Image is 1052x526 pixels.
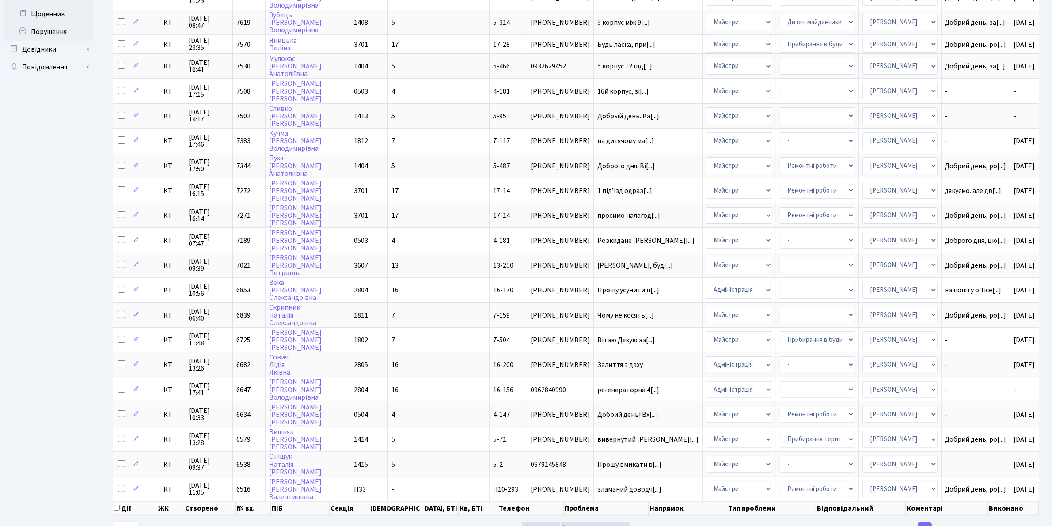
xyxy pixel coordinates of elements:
span: КТ [163,88,181,95]
span: [DATE] 10:41 [189,59,229,73]
span: [PHONE_NUMBER] [531,411,590,418]
a: Мулокас[PERSON_NAME]Анатоліївна [269,54,322,79]
span: 5 [391,161,395,171]
span: [PHONE_NUMBER] [531,262,590,269]
span: - [1014,385,1017,395]
th: № вх. [236,502,271,515]
span: Добрий день, ро[...] [945,261,1006,270]
span: 4 [391,410,395,420]
span: 5-71 [493,435,506,444]
span: КТ [163,337,181,344]
a: Кучма[PERSON_NAME]Володимирівна [269,129,322,153]
span: [PHONE_NUMBER] [531,88,590,95]
span: 17 [391,40,399,49]
a: Пуха[PERSON_NAME]Анатоліївна [269,154,322,178]
span: КТ [163,163,181,170]
span: 4 [391,236,395,246]
th: [DEMOGRAPHIC_DATA], БТІ [369,502,459,515]
a: Века[PERSON_NAME]Олександрівна [269,278,322,303]
span: [DATE] [1014,186,1035,196]
span: 4 [391,87,395,96]
span: Добрий день, ро[...] [945,40,1006,49]
th: Секція [330,502,369,515]
span: 7 [391,335,395,345]
span: 6634 [236,410,251,420]
a: [PERSON_NAME][PERSON_NAME][PERSON_NAME] [269,402,322,427]
span: вивернутий [PERSON_NAME][...] [597,435,699,444]
span: [DATE] [1014,410,1035,420]
span: Будь ласка, при[...] [597,40,655,49]
span: 13-250 [493,261,513,270]
span: [DATE] 13:26 [189,358,229,372]
span: [PHONE_NUMBER] [531,41,590,48]
span: [DATE] 10:33 [189,407,229,421]
span: - [945,88,1006,95]
a: Порушення [4,23,93,41]
span: 7344 [236,161,251,171]
a: [PERSON_NAME][PERSON_NAME][PERSON_NAME] [269,203,322,228]
span: Добрый день. Ка[...] [597,111,659,121]
span: 5 корпус 12 під[...] [597,61,652,71]
span: [DATE] [1014,460,1035,469]
span: [DATE] [1014,285,1035,295]
span: - [1014,87,1017,96]
span: 3607 [354,261,368,270]
span: 7 [391,136,395,146]
span: [DATE] 09:37 [189,457,229,471]
span: регенераторна 4[...] [597,385,659,395]
span: [PHONE_NUMBER] [531,436,590,443]
a: [PERSON_NAME][PERSON_NAME][PERSON_NAME] [269,328,322,352]
span: [PHONE_NUMBER] [531,486,590,493]
span: [DATE] 17:46 [189,134,229,148]
span: КТ [163,187,181,194]
a: ОніщукНаталія[PERSON_NAME] [269,452,322,477]
span: 0504 [354,410,368,420]
span: Добрий день, за[...] [945,61,1006,71]
th: ЖК [157,502,184,515]
span: 6839 [236,310,251,320]
span: [DATE] [1014,310,1035,320]
span: 17 [391,211,399,220]
a: Зубець[PERSON_NAME]Володимирівна [269,10,322,35]
span: [DATE] 16:15 [189,183,229,197]
span: КТ [163,436,181,443]
span: КТ [163,212,181,219]
span: 7-504 [493,335,510,345]
span: 13 [391,261,399,270]
span: - [945,137,1006,144]
span: [PHONE_NUMBER] [531,187,590,194]
span: 6579 [236,435,251,444]
span: 7272 [236,186,251,196]
span: 7508 [236,87,251,96]
span: Чому не косять[...] [597,310,654,320]
span: - [945,361,1006,368]
span: 5-487 [493,161,510,171]
span: КТ [163,361,181,368]
span: 5 корпус між 9[...] [597,18,650,27]
a: Повідомлення [4,58,93,76]
span: КТ [163,312,181,319]
th: ПІБ [271,502,330,515]
span: 17-28 [493,40,510,49]
span: 6725 [236,335,251,345]
span: 5-95 [493,111,506,121]
span: КТ [163,461,181,468]
a: [PERSON_NAME][PERSON_NAME]Валентинівна [269,477,322,502]
span: [DATE] [1014,435,1035,444]
span: [PHONE_NUMBER] [531,312,590,319]
span: [DATE] 10:56 [189,283,229,297]
span: 17 [391,186,399,196]
span: 1 підʼїзд одраз[...] [597,186,652,196]
span: на пошту office[...] [945,285,1002,295]
span: 5 [391,460,395,469]
span: просимо налагод[...] [597,211,660,220]
span: [DATE] [1014,136,1035,146]
span: 0932629452 [531,63,590,70]
a: СкрипникНаталіяОлександрівна [269,303,316,328]
span: 6682 [236,360,251,370]
span: 1811 [354,310,368,320]
span: П33 [354,484,366,494]
a: ЯницькаПоліна [269,36,297,53]
span: 4-181 [493,236,510,246]
span: Добрий день, ро[...] [945,435,1006,444]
